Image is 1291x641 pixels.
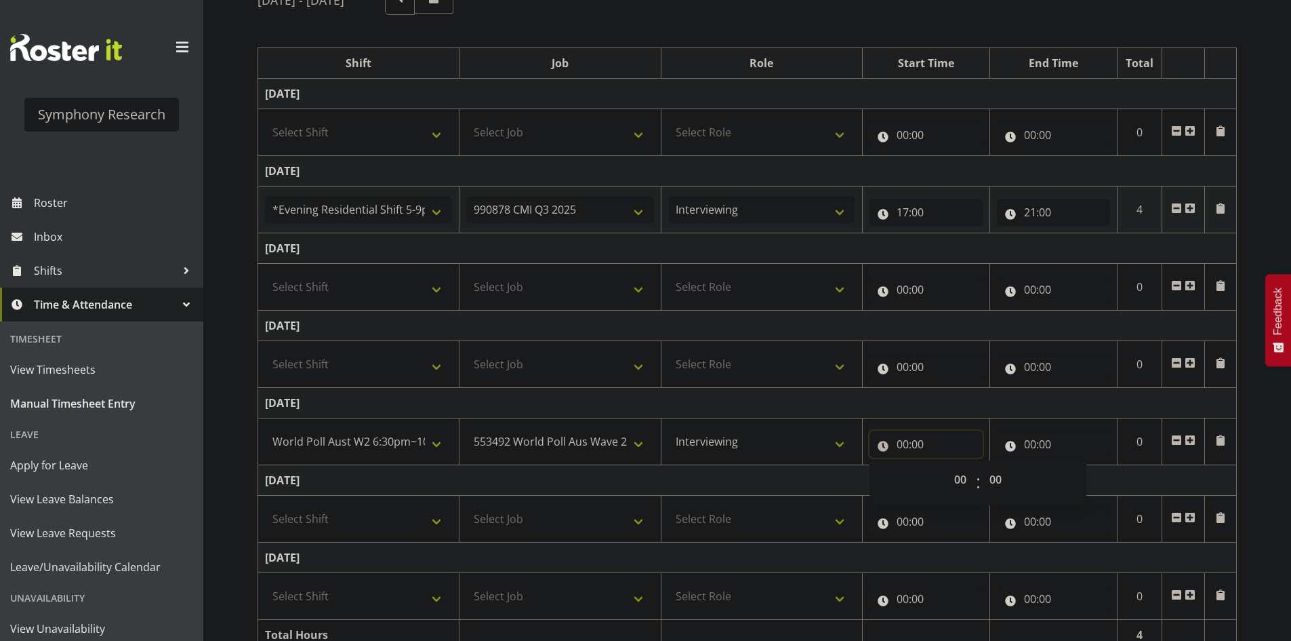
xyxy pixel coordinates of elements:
button: Feedback - Show survey [1265,274,1291,366]
a: View Leave Requests [3,516,200,550]
span: : [976,466,981,500]
input: Click to select... [869,585,983,613]
td: [DATE] [258,543,1237,573]
div: Start Time [869,55,983,71]
input: Click to select... [997,508,1110,535]
input: Click to select... [997,585,1110,613]
td: 0 [1117,419,1162,465]
div: Timesheet [3,325,200,353]
td: 0 [1117,341,1162,388]
div: Symphony Research [38,104,165,125]
div: Leave [3,421,200,448]
input: Click to select... [997,199,1110,226]
td: [DATE] [258,465,1237,496]
input: Click to select... [869,353,983,381]
span: Apply for Leave [10,455,193,475]
td: 0 [1117,264,1162,311]
input: Click to select... [869,276,983,303]
span: View Leave Balances [10,489,193,509]
div: Role [668,55,855,71]
span: Leave/Unavailability Calendar [10,557,193,577]
input: Click to select... [997,276,1110,303]
span: Time & Attendance [34,294,176,315]
input: Click to select... [869,431,983,458]
td: [DATE] [258,156,1237,187]
span: Inbox [34,227,197,247]
td: 0 [1117,573,1162,620]
td: [DATE] [258,311,1237,341]
div: Total [1124,55,1155,71]
td: [DATE] [258,79,1237,109]
span: View Timesheets [10,360,193,380]
a: View Leave Balances [3,482,200,516]
span: View Leave Requests [10,523,193,543]
input: Click to select... [997,431,1110,458]
a: View Timesheets [3,353,200,387]
div: Unavailability [3,584,200,612]
input: Click to select... [869,199,983,226]
span: Feedback [1272,288,1284,335]
td: 0 [1117,496,1162,543]
div: End Time [997,55,1110,71]
img: Rosterit website logo [10,34,122,61]
div: Shift [265,55,452,71]
div: Job [466,55,653,71]
span: Manual Timesheet Entry [10,393,193,414]
input: Click to select... [997,353,1110,381]
td: [DATE] [258,388,1237,419]
span: Shifts [34,260,176,281]
span: Roster [34,193,197,213]
a: Leave/Unavailability Calendar [3,550,200,584]
a: Apply for Leave [3,448,200,482]
td: 0 [1117,109,1162,156]
a: Manual Timesheet Entry [3,387,200,421]
input: Click to select... [869,508,983,535]
span: View Unavailability [10,619,193,639]
td: [DATE] [258,233,1237,264]
input: Click to select... [869,121,983,149]
input: Click to select... [997,121,1110,149]
td: 4 [1117,187,1162,233]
